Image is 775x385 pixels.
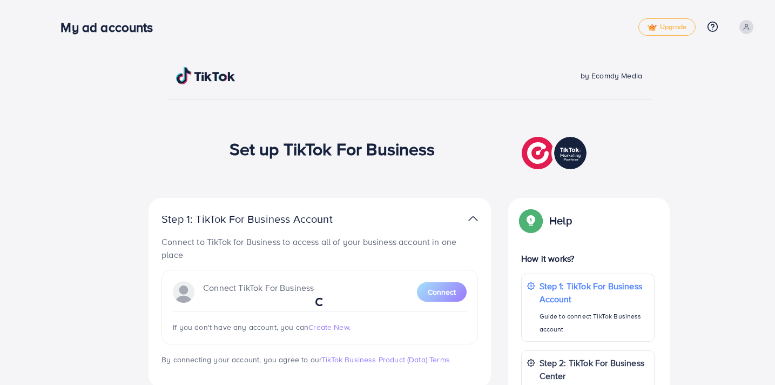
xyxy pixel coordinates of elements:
[522,134,589,172] img: TikTok partner
[540,280,649,306] p: Step 1: TikTok For Business Account
[549,214,572,227] p: Help
[161,213,367,225] p: Step 1: TikTok For Business Account
[60,19,161,35] h3: My ad accounts
[638,18,696,36] a: tickUpgrade
[230,138,435,159] h1: Set up TikTok For Business
[176,67,235,84] img: TikTok
[540,356,649,382] p: Step 2: TikTok For Business Center
[648,23,686,31] span: Upgrade
[581,70,642,81] span: by Ecomdy Media
[521,211,541,230] img: Popup guide
[521,252,655,265] p: How it works?
[648,24,657,31] img: tick
[468,211,478,227] img: TikTok partner
[540,310,649,336] p: Guide to connect TikTok Business account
